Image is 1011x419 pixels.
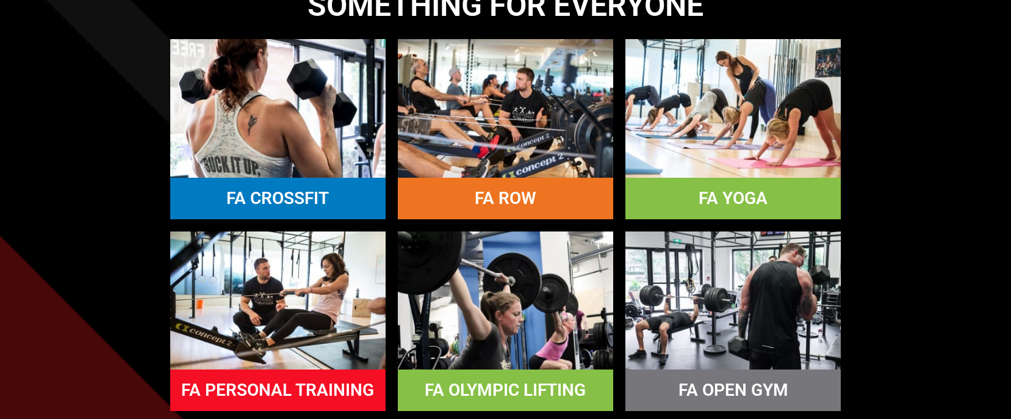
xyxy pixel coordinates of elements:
[475,188,536,208] a: FA ROW
[699,188,768,208] a: FA YOGA
[181,380,374,400] a: FA PERSONAL TRAINING
[226,188,329,208] a: FA CROSSFIT
[678,380,788,400] a: FA OPEN GYM
[425,380,586,400] a: FA OLYMPIC LIFTING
